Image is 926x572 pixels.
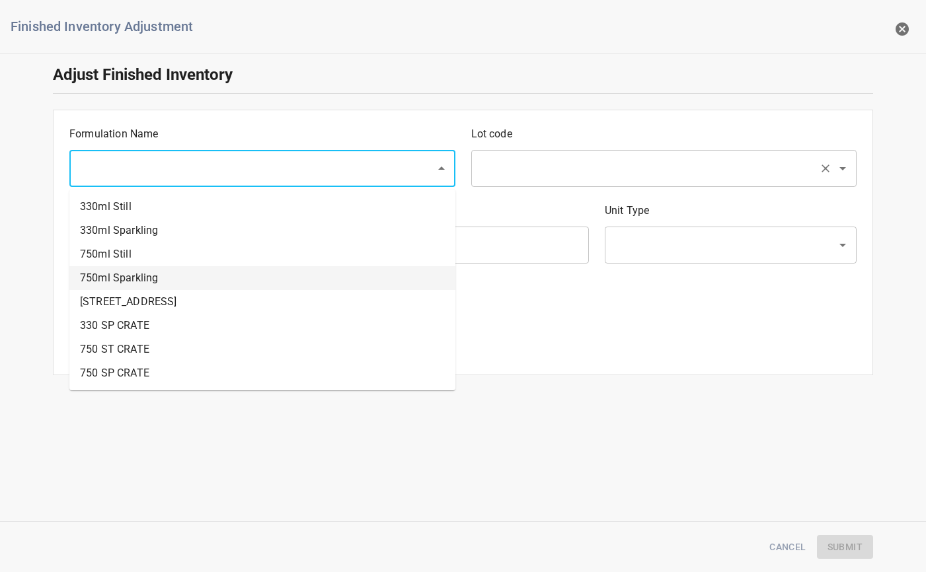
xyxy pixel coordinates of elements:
span: Cancel [769,539,806,555]
li: 330ml Still [69,195,455,219]
button: Open [833,159,852,178]
li: [STREET_ADDRESS] [69,290,455,314]
button: Cancel [764,535,811,559]
li: 750ml Sparkling [69,266,455,290]
li: 750 ST CRATE [69,338,455,361]
h6: Finished Inventory Adjustment [11,16,839,37]
button: Close [432,159,451,178]
button: Clear [816,159,835,178]
li: 750ml Still [69,242,455,266]
li: 330 SP CRATE [69,314,455,338]
p: Lot code [471,126,857,142]
button: Open [833,236,852,254]
p: Formulation Name [69,126,455,142]
li: 750 SP CRATE [69,361,455,385]
li: 330ml Sparkling [69,219,455,242]
p: Unit Type [605,203,857,219]
h5: Adjust Finished Inventory [53,64,873,85]
p: New Value on Hand [337,203,589,219]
